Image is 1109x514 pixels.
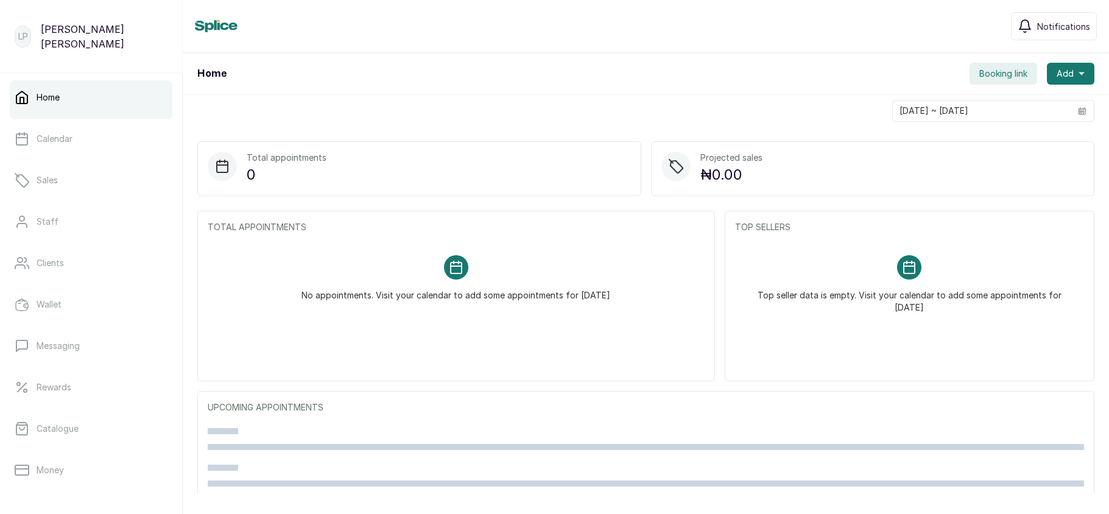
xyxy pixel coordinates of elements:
[10,329,172,363] a: Messaging
[37,257,64,269] p: Clients
[893,100,1071,121] input: Select date
[10,246,172,280] a: Clients
[10,287,172,322] a: Wallet
[247,152,326,164] p: Total appointments
[37,423,79,435] p: Catalogue
[10,205,172,239] a: Staff
[18,30,28,43] p: LP
[37,216,58,228] p: Staff
[750,280,1069,314] p: Top seller data is empty. Visit your calendar to add some appointments for [DATE]
[41,22,167,51] p: [PERSON_NAME] [PERSON_NAME]
[1057,68,1074,80] span: Add
[735,221,1084,233] p: TOP SELLERS
[208,401,1084,414] p: UPCOMING APPOINTMENTS
[37,340,80,352] p: Messaging
[979,68,1027,80] span: Booking link
[1011,12,1097,40] button: Notifications
[37,91,60,104] p: Home
[10,122,172,156] a: Calendar
[10,80,172,114] a: Home
[700,152,762,164] p: Projected sales
[10,370,172,404] a: Rewards
[208,221,705,233] p: TOTAL APPOINTMENTS
[1078,107,1086,115] svg: calendar
[301,280,610,301] p: No appointments. Visit your calendar to add some appointments for [DATE]
[37,381,71,393] p: Rewards
[247,164,326,186] p: 0
[37,133,72,145] p: Calendar
[37,174,58,186] p: Sales
[10,163,172,197] a: Sales
[37,298,62,311] p: Wallet
[1047,63,1094,85] button: Add
[197,66,227,81] h1: Home
[970,63,1037,85] button: Booking link
[10,453,172,487] a: Money
[10,412,172,446] a: Catalogue
[37,464,64,476] p: Money
[1037,20,1090,33] span: Notifications
[700,164,762,186] p: ₦0.00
